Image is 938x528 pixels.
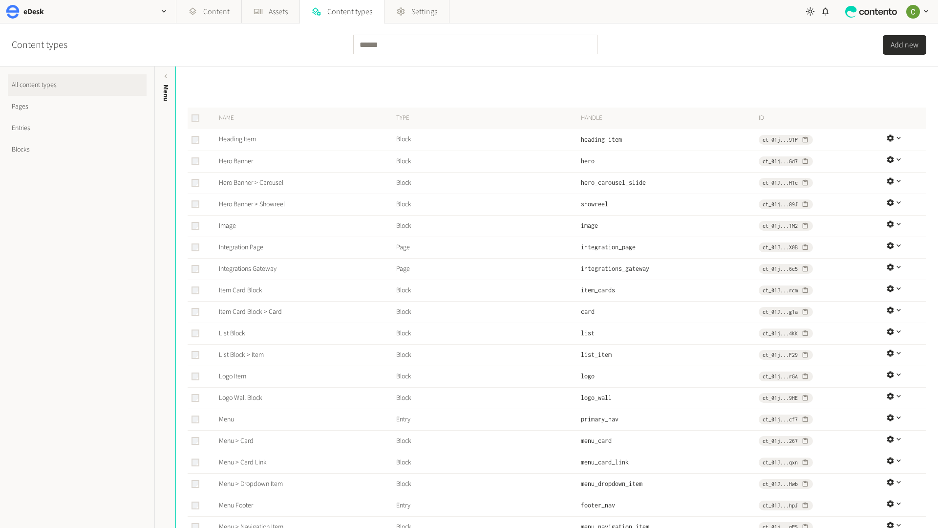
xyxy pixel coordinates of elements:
button: ct_01J...hpJ [759,501,812,510]
td: Block [396,473,580,495]
span: logo [581,373,595,380]
span: menu_dropdown_item [581,480,642,487]
span: ct_01J...H1c [763,178,798,187]
a: Entries [8,117,147,139]
a: Hero Banner [219,156,253,166]
th: Type [396,108,580,129]
a: Menu > Dropdown Item [219,479,283,489]
a: Image [219,221,236,231]
button: ct_01J...g1a [759,307,812,317]
td: Block [396,194,580,215]
td: Block [396,323,580,344]
a: Menu Footer [219,501,253,510]
span: ct_01J...g1a [763,308,798,316]
th: Handle [580,108,758,129]
span: list [581,330,595,337]
td: Block [396,172,580,194]
td: Block [396,387,580,409]
span: image [581,222,598,229]
span: ct_01J...qxn [763,458,798,467]
td: Entry [396,409,580,430]
button: ct_01j...89J [759,199,812,209]
a: Hero Banner > Showreel [219,199,285,209]
button: ct_01j...91P [759,135,812,145]
button: ct_01j...F29 [759,350,812,360]
button: ct_01j...6c5 [759,264,812,274]
td: Block [396,344,580,366]
a: Menu > Card [219,436,254,446]
td: Block [396,301,580,323]
a: Integrations Gateway [219,264,277,274]
span: ct_01j...4KK [763,329,798,338]
span: ct_01j...9HE [763,394,798,402]
a: Menu [219,415,234,424]
a: Logo Item [219,372,246,381]
a: Item Card Block [219,286,262,295]
span: primary_nav [581,416,618,423]
span: ct_01j...rGA [763,372,798,381]
button: ct_01j...9HE [759,393,812,403]
span: item_cards [581,286,615,294]
a: All content types [8,74,147,96]
button: ct_01J...X0B [759,242,812,252]
span: integrations_gateway [581,265,649,272]
span: ct_01J...X0B [763,243,798,252]
span: hero [581,157,595,165]
button: ct_01j...cf7 [759,415,812,424]
a: List Block [219,329,245,338]
button: ct_01j...267 [759,436,812,446]
button: ct_01J...Hwb [759,479,812,489]
td: Block [396,215,580,237]
span: ct_01j...6c5 [763,264,798,273]
span: Content types [327,6,372,18]
span: heading_item [581,136,622,143]
a: Item Card Block > Card [219,307,282,317]
span: ct_01j...267 [763,437,798,445]
td: Entry [396,495,580,516]
span: ct_01J...Hwb [763,480,798,488]
td: Page [396,258,580,280]
span: ct_01J...rcm [763,286,798,295]
span: footer_nav [581,502,615,509]
td: Block [396,366,580,387]
span: ct_01j...91P [763,135,798,144]
span: logo_wall [581,394,612,401]
td: Block [396,151,580,172]
button: ct_01j...1M2 [759,221,812,231]
button: ct_01j...rGA [759,372,812,381]
a: List Block > Item [219,350,264,360]
td: Block [396,280,580,301]
a: Hero Banner > Carousel [219,178,283,188]
td: Page [396,237,580,258]
span: ct_01j...Gd7 [763,157,798,166]
button: ct_01j...Gd7 [759,156,812,166]
span: hero_carousel_slide [581,179,646,186]
a: Integration Page [219,242,263,252]
h2: Content types [12,38,67,52]
span: card [581,308,595,315]
a: Logo Wall Block [219,393,262,403]
span: list_item [581,351,612,358]
td: Block [396,430,580,452]
button: ct_01j...4KK [759,329,812,338]
span: Settings [411,6,437,18]
th: ID [758,108,886,129]
span: ct_01j...1M2 [763,221,798,230]
button: Add new [883,35,926,55]
span: menu_card [581,437,612,444]
img: eDesk [6,5,20,19]
button: ct_01J...H1c [759,178,812,188]
span: ct_01j...cf7 [763,415,798,424]
span: ct_01j...89J [763,200,798,209]
span: ct_01J...hpJ [763,501,798,510]
span: showreel [581,200,608,208]
button: ct_01J...rcm [759,286,812,295]
span: menu_card_link [581,459,629,466]
a: Pages [8,96,147,117]
td: Block [396,129,580,151]
a: Heading Item [219,134,256,144]
button: ct_01J...qxn [759,458,812,467]
a: Menu > Card Link [219,458,267,467]
span: Menu [161,85,171,101]
img: Chloe Ryan [906,5,920,19]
